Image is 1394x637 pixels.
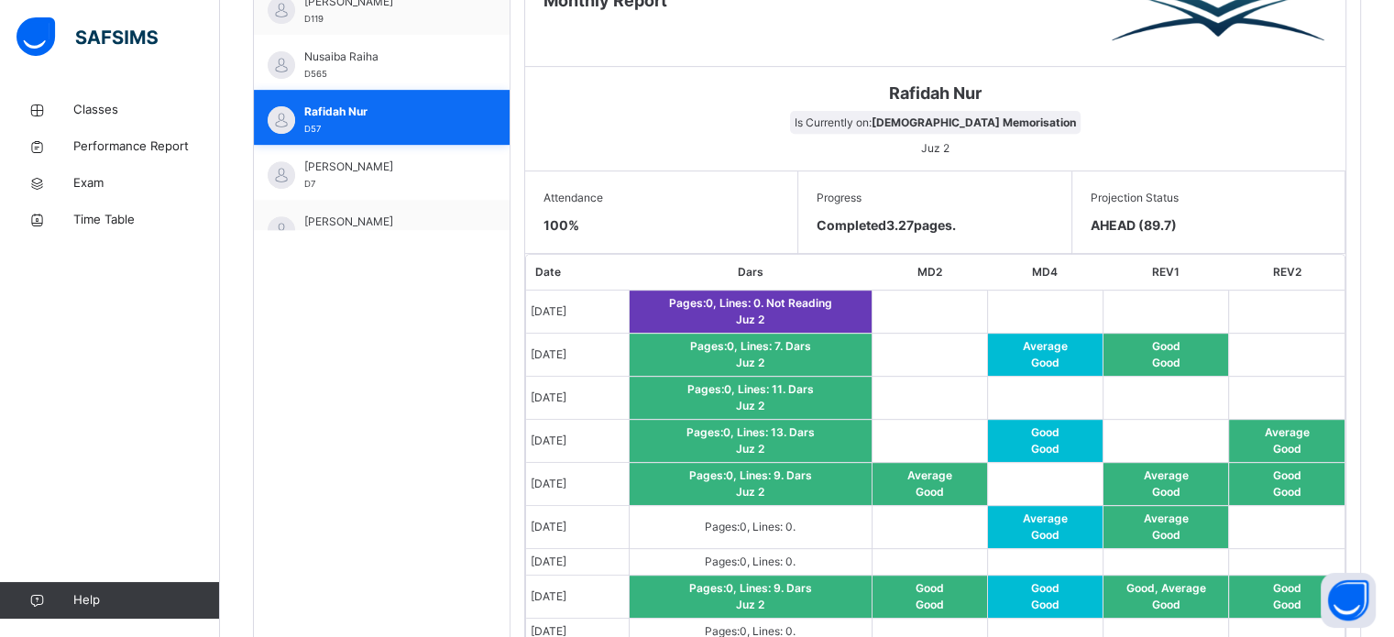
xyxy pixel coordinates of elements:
[817,190,1052,206] span: Progress
[1273,581,1301,595] span: Good
[907,468,952,482] span: Average
[73,137,220,156] span: Performance Report
[629,255,872,291] th: Dars
[304,14,324,24] span: D119
[1103,255,1228,291] th: REV1
[689,468,786,482] span: Pages: 0 , Lines: 9 .
[916,598,944,611] span: Good
[1031,598,1059,611] span: Good
[1229,255,1345,291] th: REV2
[686,425,789,439] span: Pages: 0 , Lines: 13 .
[1152,339,1180,353] span: Good
[766,296,832,310] span: Not Reading
[304,159,468,175] span: [PERSON_NAME]
[268,161,295,189] img: default.svg
[1152,485,1180,499] span: Good
[1031,528,1059,542] span: Good
[1144,511,1189,525] span: Average
[531,477,566,490] span: [DATE]
[1273,442,1301,456] span: Good
[1273,485,1301,499] span: Good
[73,591,219,610] span: Help
[1152,528,1180,542] span: Good
[304,214,468,230] span: [PERSON_NAME]
[987,255,1103,291] th: MD4
[531,434,566,447] span: [DATE]
[531,347,566,361] span: [DATE]
[705,520,796,533] span: Pages: 0 , Lines: 0 .
[73,101,220,119] span: Classes
[73,211,220,229] span: Time Table
[1091,190,1326,206] span: Projection Status
[268,51,295,79] img: default.svg
[1031,442,1059,456] span: Good
[1031,425,1059,439] span: Good
[1152,598,1180,611] span: Good
[736,399,764,412] span: Juz 2
[872,115,1076,129] b: [DEMOGRAPHIC_DATA] Memorisation
[1031,581,1059,595] span: Good
[543,217,579,233] span: 100 %
[736,442,764,456] span: Juz 2
[1152,356,1180,369] span: Good
[268,106,295,134] img: default.svg
[790,111,1081,134] span: Is Currently on:
[1023,339,1068,353] span: Average
[531,589,566,603] span: [DATE]
[786,468,812,482] span: Dars
[689,581,786,595] span: Pages: 0 , Lines: 9 .
[788,382,814,396] span: Dars
[531,304,566,318] span: [DATE]
[669,296,766,310] span: Pages: 0 , Lines: 0 .
[1273,598,1301,611] span: Good
[268,216,295,244] img: default.svg
[73,174,220,192] span: Exam
[304,69,327,79] span: D565
[539,81,1332,105] span: Rafidah Nur
[916,581,944,595] span: Good
[690,339,785,353] span: Pages: 0 , Lines: 7 .
[1321,573,1376,628] button: Open asap
[304,104,468,120] span: Rafidah Nur
[1031,356,1059,369] span: Good
[304,179,315,189] span: D7
[872,255,987,291] th: MD2
[304,49,468,65] span: Nusaiba Raiha
[736,356,764,369] span: Juz 2
[917,137,954,159] span: Juz 2
[531,555,566,568] span: [DATE]
[736,485,764,499] span: Juz 2
[1273,468,1301,482] span: Good
[543,190,779,206] span: Attendance
[531,390,566,404] span: [DATE]
[531,520,566,533] span: [DATE]
[687,382,788,396] span: Pages: 0 , Lines: 11 .
[705,555,796,568] span: Pages: 0 , Lines: 0 .
[916,485,944,499] span: Good
[786,581,812,595] span: Dars
[1023,511,1068,525] span: Average
[817,217,956,233] span: Completed 3.27 pages.
[736,598,764,611] span: Juz 2
[736,313,764,326] span: Juz 2
[1265,425,1310,439] span: Average
[1126,581,1206,595] span: Good, Average
[16,17,158,56] img: safsims
[789,425,815,439] span: Dars
[535,265,561,279] span: Date
[1091,215,1326,235] span: AHEAD (89.7)
[304,124,321,134] span: D57
[785,339,811,353] span: Dars
[1144,468,1189,482] span: Average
